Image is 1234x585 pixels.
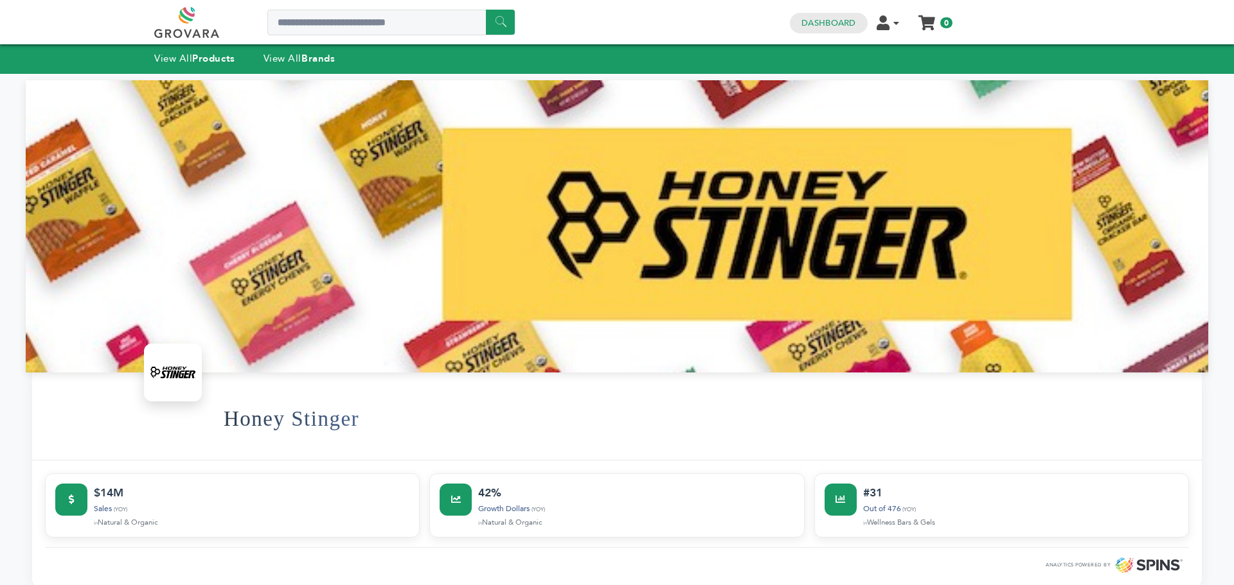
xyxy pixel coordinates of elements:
span: 0 [940,17,952,28]
a: My Cart [920,12,934,25]
div: 42% [478,484,794,502]
span: in [863,520,867,527]
span: in [94,520,98,527]
a: View AllBrands [264,52,335,65]
div: $14M [94,484,409,502]
strong: Products [192,52,235,65]
a: Dashboard [801,17,855,29]
strong: Brands [301,52,335,65]
img: SPINS [1116,557,1183,573]
div: Natural & Organic [94,517,409,527]
div: Wellness Bars & Gels [863,517,1179,527]
div: Natural & Organic [478,517,794,527]
img: Honey Stinger Logo [147,347,199,398]
span: (YOY) [114,505,127,513]
span: ANALYTICS POWERED BY [1046,561,1111,569]
span: (YOY) [902,505,916,513]
a: View AllProducts [154,52,235,65]
input: Search a product or brand... [267,10,515,35]
span: (YOY) [532,505,545,513]
span: in [478,520,482,527]
div: Sales [94,503,409,515]
h1: Honey Stinger [224,387,359,450]
div: #31 [863,484,1179,502]
div: Out of 476 [863,503,1179,515]
div: Growth Dollars [478,503,794,515]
